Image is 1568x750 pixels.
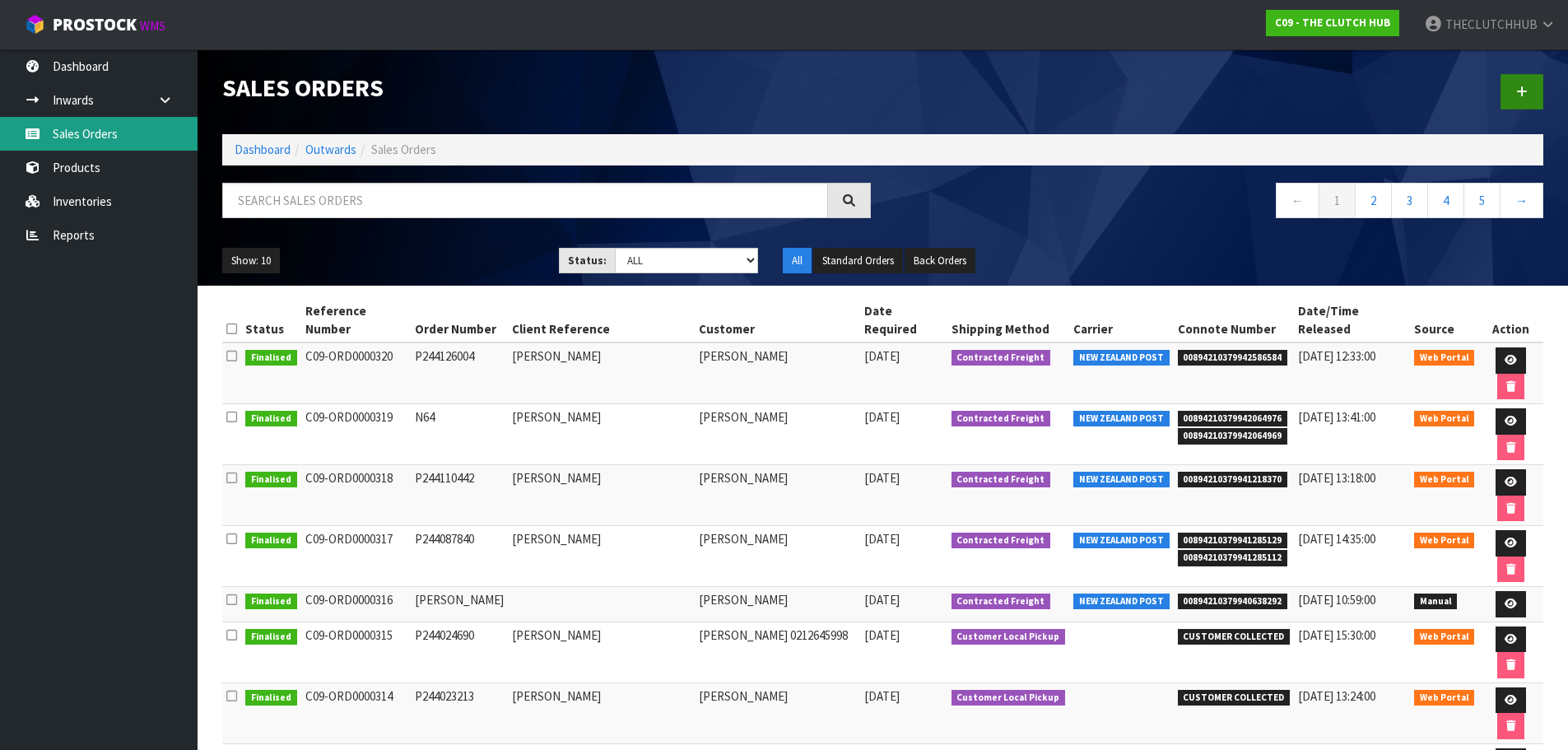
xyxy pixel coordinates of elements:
[1414,594,1458,610] span: Manual
[245,629,297,645] span: Finalised
[952,350,1051,366] span: Contracted Freight
[864,470,900,486] span: [DATE]
[1073,533,1170,549] span: NEW ZEALAND POST
[1276,183,1319,218] a: ←
[952,594,1051,610] span: Contracted Freight
[1463,183,1501,218] a: 5
[245,411,297,427] span: Finalised
[1178,350,1288,366] span: 00894210379942586584
[301,404,412,465] td: C09-ORD0000319
[1275,16,1390,30] strong: C09 - THE CLUTCH HUB
[1478,298,1543,342] th: Action
[1298,592,1375,608] span: [DATE] 10:59:00
[1410,298,1479,342] th: Source
[1073,472,1170,488] span: NEW ZEALAND POST
[1178,411,1288,427] span: 00894210379942064976
[1178,472,1288,488] span: 00894210379941218370
[695,298,861,342] th: Customer
[1427,183,1464,218] a: 4
[947,298,1070,342] th: Shipping Method
[896,183,1544,223] nav: Page navigation
[508,298,694,342] th: Client Reference
[301,342,412,404] td: C09-ORD0000320
[1294,298,1410,342] th: Date/Time Released
[864,688,900,704] span: [DATE]
[508,342,694,404] td: [PERSON_NAME]
[411,342,508,404] td: P244126004
[301,622,412,682] td: C09-ORD0000315
[222,74,871,101] h1: Sales Orders
[1178,533,1288,549] span: 00894210379941285129
[1319,183,1356,218] a: 1
[860,298,947,342] th: Date Required
[241,298,301,342] th: Status
[1500,183,1543,218] a: →
[952,533,1051,549] span: Contracted Freight
[695,465,861,526] td: [PERSON_NAME]
[1414,472,1475,488] span: Web Portal
[1298,627,1375,643] span: [DATE] 15:30:00
[411,682,508,743] td: P244023213
[952,629,1066,645] span: Customer Local Pickup
[864,627,900,643] span: [DATE]
[1414,350,1475,366] span: Web Portal
[1298,470,1375,486] span: [DATE] 13:18:00
[411,298,508,342] th: Order Number
[508,465,694,526] td: [PERSON_NAME]
[1073,411,1170,427] span: NEW ZEALAND POST
[140,18,165,34] small: WMS
[864,531,900,547] span: [DATE]
[695,622,861,682] td: [PERSON_NAME] 0212645998
[783,248,812,274] button: All
[1178,428,1288,445] span: 00894210379942064969
[1391,183,1428,218] a: 3
[508,622,694,682] td: [PERSON_NAME]
[411,465,508,526] td: P244110442
[1414,690,1475,706] span: Web Portal
[864,592,900,608] span: [DATE]
[245,350,297,366] span: Finalised
[695,682,861,743] td: [PERSON_NAME]
[905,248,975,274] button: Back Orders
[411,622,508,682] td: P244024690
[1298,688,1375,704] span: [DATE] 13:24:00
[695,587,861,622] td: [PERSON_NAME]
[813,248,903,274] button: Standard Orders
[1445,16,1538,32] span: THECLUTCHHUB
[245,533,297,549] span: Finalised
[1178,594,1288,610] span: 00894210379940638292
[568,254,607,268] strong: Status:
[508,404,694,465] td: [PERSON_NAME]
[952,472,1051,488] span: Contracted Freight
[1298,348,1375,364] span: [DATE] 12:33:00
[245,690,297,706] span: Finalised
[1178,550,1288,566] span: 00894210379941285112
[245,594,297,610] span: Finalised
[864,348,900,364] span: [DATE]
[245,472,297,488] span: Finalised
[371,142,436,157] span: Sales Orders
[864,409,900,425] span: [DATE]
[411,587,508,622] td: [PERSON_NAME]
[25,14,45,35] img: cube-alt.png
[695,404,861,465] td: [PERSON_NAME]
[1298,409,1375,425] span: [DATE] 13:41:00
[411,526,508,587] td: P244087840
[1174,298,1295,342] th: Connote Number
[1069,298,1174,342] th: Carrier
[301,526,412,587] td: C09-ORD0000317
[301,465,412,526] td: C09-ORD0000318
[508,682,694,743] td: [PERSON_NAME]
[1178,690,1291,706] span: CUSTOMER COLLECTED
[508,526,694,587] td: [PERSON_NAME]
[1355,183,1392,218] a: 2
[695,342,861,404] td: [PERSON_NAME]
[952,411,1051,427] span: Contracted Freight
[1298,531,1375,547] span: [DATE] 14:35:00
[411,404,508,465] td: N64
[222,183,828,218] input: Search sales orders
[1178,629,1291,645] span: CUSTOMER COLLECTED
[952,690,1066,706] span: Customer Local Pickup
[222,248,280,274] button: Show: 10
[695,526,861,587] td: [PERSON_NAME]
